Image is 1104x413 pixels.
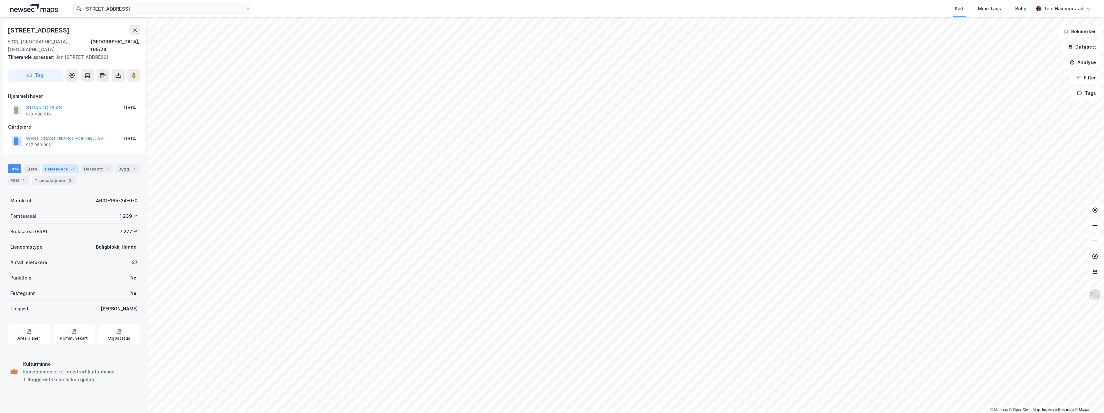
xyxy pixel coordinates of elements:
button: Datasett [1062,41,1101,53]
div: Bolig [1015,5,1026,13]
button: Filter [1071,71,1101,84]
a: OpenStreetMap [1009,408,1040,412]
div: Kart [955,5,964,13]
div: Tale Hammerstad [1044,5,1083,13]
a: Mapbox [990,408,1008,412]
div: Eiendommen er et registrert kulturminne. Tilleggsrestriksjoner kan gjelde. [23,368,138,383]
div: Festegrunn [10,289,35,297]
div: Jon [STREET_ADDRESS] [8,53,135,61]
div: 1 [20,177,27,184]
button: Tags [1072,87,1101,100]
div: Kommunekart [60,336,88,341]
div: 5013, [GEOGRAPHIC_DATA], [GEOGRAPHIC_DATA] [8,38,90,53]
div: Eiendomstype [10,243,42,251]
div: Eiere [24,164,40,173]
div: 27 [132,259,138,266]
div: Info [8,164,21,173]
div: ESG [8,176,29,185]
button: Analyse [1064,56,1101,69]
div: [PERSON_NAME] [101,305,138,313]
div: 917 853 002 [26,142,51,148]
div: Kontrollprogram for chat [1072,382,1104,413]
div: Antall leietakere [10,259,47,266]
div: Miljøstatus [108,336,130,341]
div: Tomteareal [10,212,36,220]
div: Hjemmelshaver [8,92,140,100]
div: 7 277 ㎡ [120,228,138,235]
input: Søk på adresse, matrikkel, gårdeiere, leietakere eller personer [81,4,245,14]
div: 3 [104,166,111,172]
button: Tag [8,69,63,82]
iframe: Chat Widget [1072,382,1104,413]
div: 3 [67,177,73,184]
div: 1 239 ㎡ [120,212,138,220]
a: Improve this map [1042,408,1074,412]
div: Nei [130,289,138,297]
div: 100% [124,104,136,112]
div: Datasett [81,164,113,173]
div: Nei [130,274,138,282]
div: Bruksareal (BRA) [10,228,47,235]
div: Leietakere [42,164,79,173]
div: Boligblokk, Handel [96,243,138,251]
div: Gårdeiere [8,123,140,131]
div: Arealplaner [17,336,40,341]
span: Tilhørende adresser: [8,54,55,60]
div: [GEOGRAPHIC_DATA], 165/24 [90,38,140,53]
div: 913 488 016 [26,112,51,117]
div: Matrikkel [10,197,31,205]
div: 1 [131,166,137,172]
img: logo.a4113a55bc3d86da70a041830d287a7e.svg [10,4,58,14]
img: Z [1089,289,1101,301]
div: Transaksjoner [32,176,76,185]
div: Mine Tags [978,5,1001,13]
div: 100% [124,135,136,142]
div: Bygg [116,164,140,173]
div: [STREET_ADDRESS] [8,25,71,35]
div: Kulturminne [23,360,138,368]
button: Bokmerker [1058,25,1101,38]
div: 4601-165-24-0-0 [96,197,138,205]
div: Tinglyst [10,305,29,313]
div: 27 [69,166,76,172]
div: Punktleie [10,274,32,282]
